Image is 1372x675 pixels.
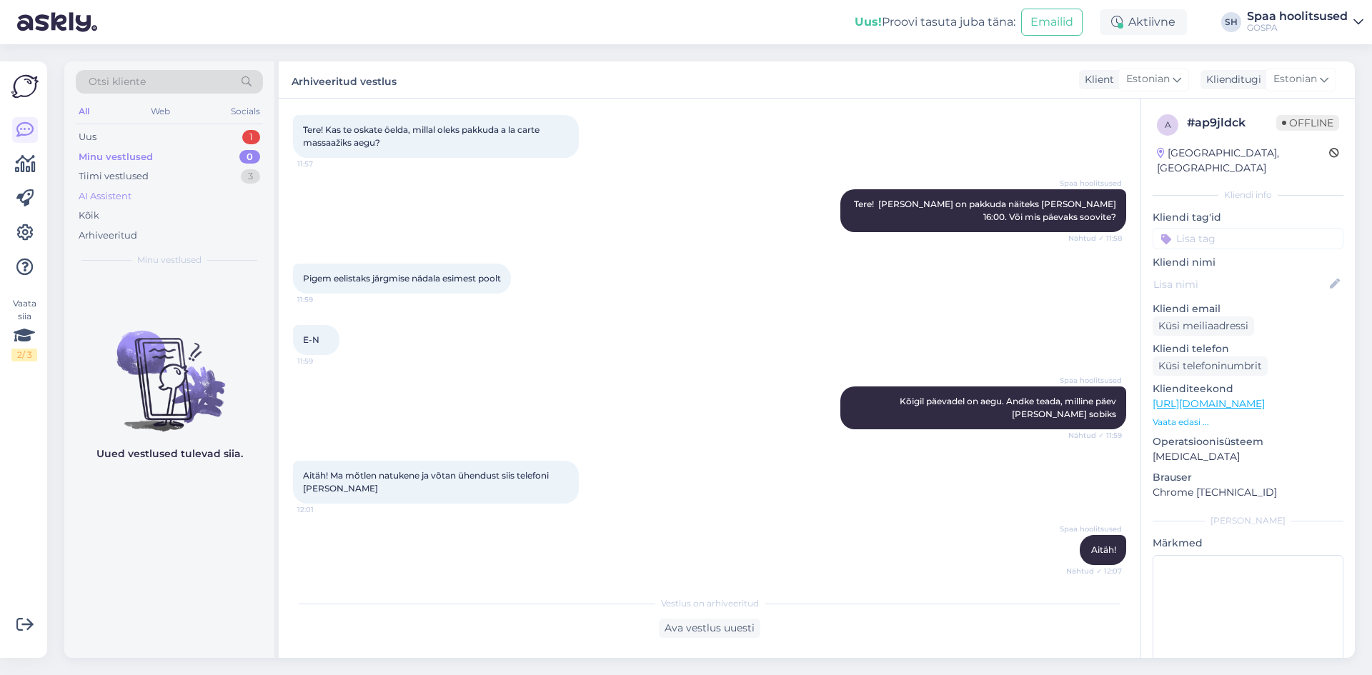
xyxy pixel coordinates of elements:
div: Klient [1079,72,1114,87]
span: Offline [1276,115,1339,131]
span: Spaa hoolitsused [1060,524,1122,534]
span: Kõigil päevadel on aegu. Andke teada, milline päev [PERSON_NAME] sobiks [900,396,1118,419]
div: Küsi telefoninumbrit [1153,356,1268,376]
span: 12:01 [297,504,351,515]
div: Ava vestlus uuesti [659,619,760,638]
img: Askly Logo [11,73,39,100]
p: [MEDICAL_DATA] [1153,449,1343,464]
div: All [76,102,92,121]
div: [GEOGRAPHIC_DATA], [GEOGRAPHIC_DATA] [1157,146,1329,176]
div: Küsi meiliaadressi [1153,316,1254,336]
p: Operatsioonisüsteem [1153,434,1343,449]
p: Kliendi email [1153,301,1343,316]
span: Estonian [1126,71,1170,87]
p: Brauser [1153,470,1343,485]
p: Chrome [TECHNICAL_ID] [1153,485,1343,500]
button: Emailid [1021,9,1083,36]
div: Tiimi vestlused [79,169,149,184]
div: Uus [79,130,96,144]
div: Klienditugi [1200,72,1261,87]
span: Nähtud ✓ 11:59 [1068,430,1122,441]
span: Minu vestlused [137,254,202,266]
div: Aktiivne [1100,9,1187,35]
div: 3 [241,169,260,184]
span: Tere! [PERSON_NAME] on pakkuda näiteks [PERSON_NAME] 16:00. Või mis päevaks soovite? [854,199,1118,222]
span: Otsi kliente [89,74,146,89]
p: Märkmed [1153,536,1343,551]
label: Arhiveeritud vestlus [292,70,397,89]
div: 2 / 3 [11,349,37,361]
div: Vaata siia [11,297,37,361]
div: GOSPA [1247,22,1348,34]
span: Spaa hoolitsused [1060,178,1122,189]
div: 0 [239,150,260,164]
span: Nähtud ✓ 11:58 [1068,233,1122,244]
a: [URL][DOMAIN_NAME] [1153,397,1265,410]
span: a [1165,119,1171,130]
div: Spaa hoolitsused [1247,11,1348,22]
span: 11:59 [297,294,351,305]
span: 11:57 [297,159,351,169]
div: Proovi tasuta juba täna: [855,14,1015,31]
p: Kliendi tag'id [1153,210,1343,225]
div: Web [148,102,173,121]
div: Arhiveeritud [79,229,137,243]
p: Vaata edasi ... [1153,416,1343,429]
div: 1 [242,130,260,144]
span: Nähtud ✓ 12:07 [1066,566,1122,576]
div: # ap9jldck [1187,114,1276,131]
input: Lisa tag [1153,228,1343,249]
span: Vestlus on arhiveeritud [661,597,759,610]
p: Kliendi nimi [1153,255,1343,270]
div: AI Assistent [79,189,131,204]
p: Klienditeekond [1153,381,1343,396]
div: Kliendi info [1153,189,1343,201]
img: No chats [64,305,274,434]
input: Lisa nimi [1153,276,1327,292]
span: 11:59 [297,356,351,366]
span: Aitäh! [1091,544,1116,555]
span: Pigem eelistaks järgmise nädala esimest poolt [303,273,501,284]
div: Socials [228,102,263,121]
span: Spaa hoolitsused [1060,375,1122,386]
div: Minu vestlused [79,150,153,164]
div: SH [1221,12,1241,32]
div: Kõik [79,209,99,223]
span: E-N [303,334,319,345]
span: Aitäh! Ma mõtlen natukene ja võtan ühendust siis telefoni [PERSON_NAME] [303,470,551,494]
span: Estonian [1273,71,1317,87]
a: Spaa hoolitsusedGOSPA [1247,11,1363,34]
span: Tere! Kas te oskate öelda, millal oleks pakkuda a la carte massaažiks aegu? [303,124,542,148]
b: Uus! [855,15,882,29]
p: Uued vestlused tulevad siia. [96,446,243,461]
p: Kliendi telefon [1153,341,1343,356]
div: [PERSON_NAME] [1153,514,1343,527]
